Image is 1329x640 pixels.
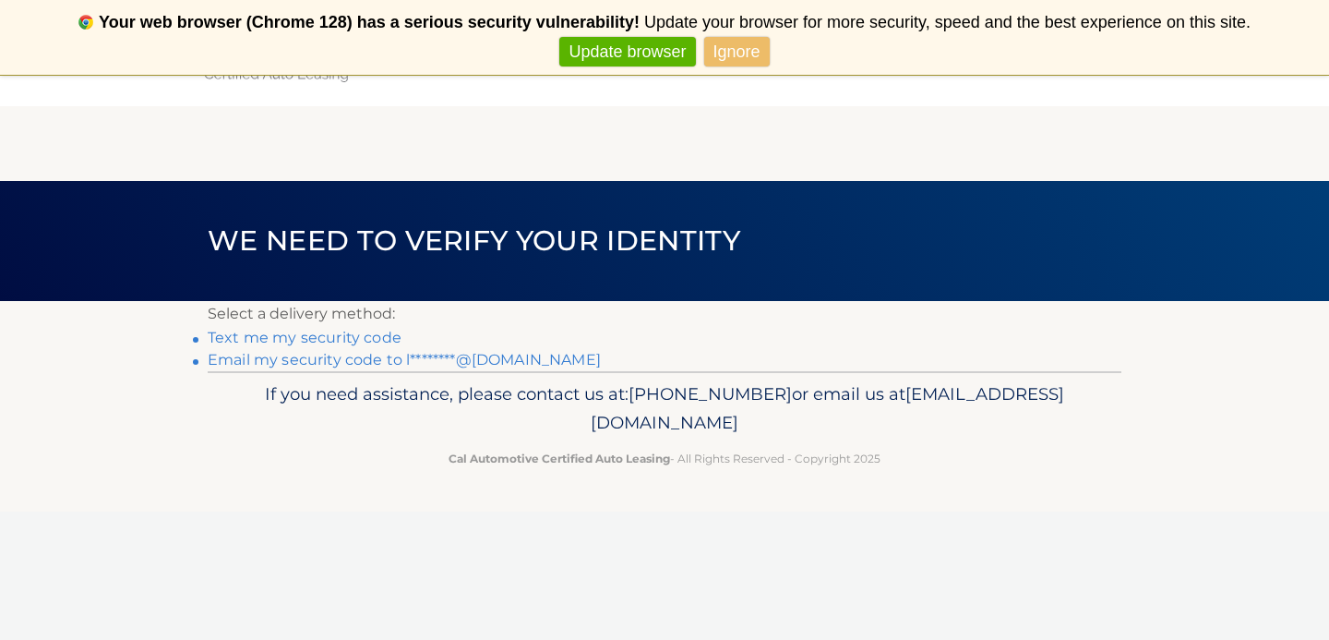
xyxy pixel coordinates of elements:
[704,37,770,67] a: Ignore
[559,37,695,67] a: Update browser
[208,351,601,368] a: Email my security code to l********@[DOMAIN_NAME]
[208,329,401,346] a: Text me my security code
[644,13,1251,31] span: Update your browser for more security, speed and the best experience on this site.
[629,383,792,405] span: [PHONE_NUMBER]
[220,449,1109,468] p: - All Rights Reserved - Copyright 2025
[449,452,670,465] strong: Cal Automotive Certified Auto Leasing
[208,223,740,258] span: We need to verify your identity
[99,13,640,31] b: Your web browser (Chrome 128) has a serious security vulnerability!
[208,301,1121,327] p: Select a delivery method:
[220,380,1109,439] p: If you need assistance, please contact us at: or email us at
